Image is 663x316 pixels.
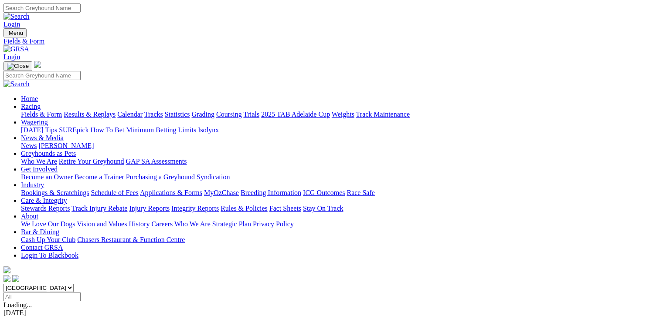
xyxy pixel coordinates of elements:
a: We Love Our Dogs [21,220,75,228]
div: Industry [21,189,660,197]
img: logo-grsa-white.png [34,61,41,68]
a: Bar & Dining [21,228,59,235]
a: Syndication [197,173,230,181]
a: Statistics [165,111,190,118]
a: Injury Reports [129,205,170,212]
a: Cash Up Your Club [21,236,75,243]
a: Industry [21,181,44,188]
a: SUREpick [59,126,88,134]
input: Search [3,3,81,13]
a: Vision and Values [77,220,127,228]
a: Careers [151,220,173,228]
a: MyOzChase [204,189,239,196]
input: Search [3,71,81,80]
input: Select date [3,292,81,301]
a: Integrity Reports [171,205,219,212]
a: Become an Owner [21,173,73,181]
a: [DATE] Tips [21,126,57,134]
a: News [21,142,37,149]
a: Applications & Forms [140,189,202,196]
button: Toggle navigation [3,61,32,71]
div: Get Involved [21,173,660,181]
a: Fields & Form [3,37,660,45]
a: Get Involved [21,165,58,173]
a: Contact GRSA [21,244,63,251]
a: Who We Are [174,220,211,228]
div: Wagering [21,126,660,134]
a: Purchasing a Greyhound [126,173,195,181]
a: Who We Are [21,158,57,165]
a: Privacy Policy [253,220,294,228]
a: Strategic Plan [212,220,251,228]
a: Minimum Betting Limits [126,126,196,134]
span: Loading... [3,301,32,309]
div: About [21,220,660,228]
a: Greyhounds as Pets [21,150,76,157]
a: Track Maintenance [356,111,410,118]
span: Menu [9,30,23,36]
a: Coursing [216,111,242,118]
div: Care & Integrity [21,205,660,212]
a: Fields & Form [21,111,62,118]
a: Stewards Reports [21,205,70,212]
a: Calendar [117,111,143,118]
img: Close [7,63,29,70]
a: Retire Your Greyhound [59,158,124,165]
a: Care & Integrity [21,197,67,204]
a: Home [21,95,38,102]
a: Login [3,53,20,61]
button: Toggle navigation [3,28,27,37]
a: Schedule of Fees [91,189,138,196]
a: Fact Sheets [269,205,301,212]
a: Rules & Policies [221,205,268,212]
a: How To Bet [91,126,125,134]
a: Results & Replays [64,111,116,118]
a: Breeding Information [241,189,301,196]
a: Race Safe [347,189,374,196]
a: Track Injury Rebate [71,205,127,212]
a: Trials [243,111,259,118]
a: Bookings & Scratchings [21,189,89,196]
a: ICG Outcomes [303,189,345,196]
a: News & Media [21,134,64,141]
div: Racing [21,111,660,118]
a: [PERSON_NAME] [38,142,94,149]
a: About [21,212,38,220]
a: Chasers Restaurant & Function Centre [77,236,185,243]
a: GAP SA Assessments [126,158,187,165]
a: Login [3,20,20,28]
img: logo-grsa-white.png [3,266,10,273]
img: Search [3,80,30,88]
a: Stay On Track [303,205,343,212]
div: News & Media [21,142,660,150]
a: Become a Trainer [75,173,124,181]
a: Isolynx [198,126,219,134]
a: Tracks [144,111,163,118]
a: Weights [332,111,354,118]
a: Login To Blackbook [21,252,78,259]
a: 2025 TAB Adelaide Cup [261,111,330,118]
a: History [129,220,150,228]
a: Wagering [21,118,48,126]
img: twitter.svg [12,275,19,282]
img: GRSA [3,45,29,53]
div: Bar & Dining [21,236,660,244]
a: Grading [192,111,214,118]
img: facebook.svg [3,275,10,282]
div: Greyhounds as Pets [21,158,660,165]
a: Racing [21,103,41,110]
img: Search [3,13,30,20]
